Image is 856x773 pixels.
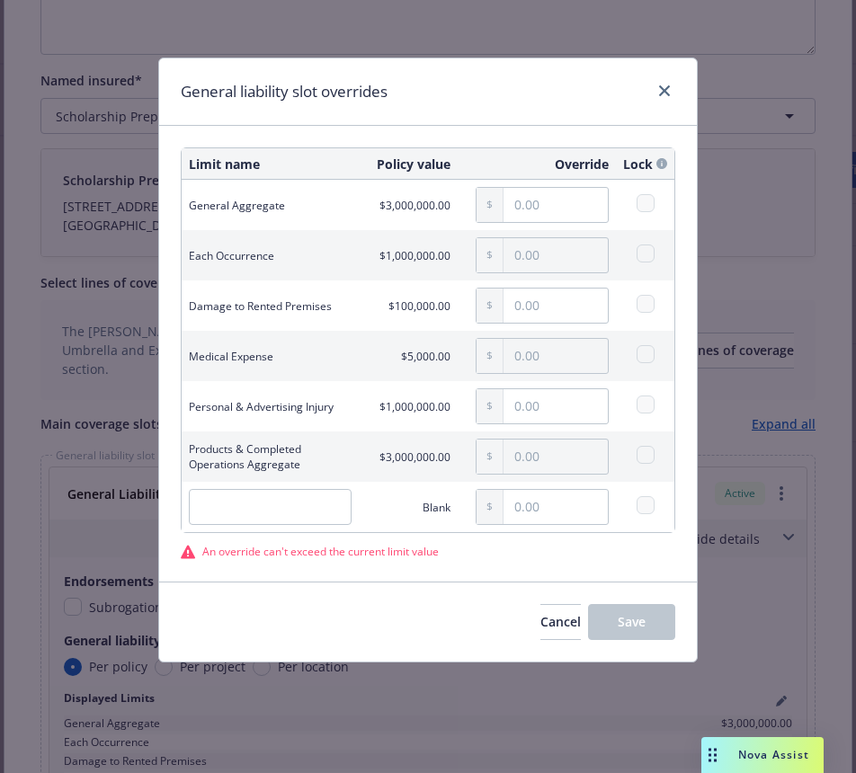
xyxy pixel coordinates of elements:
span: An override can't exceed the current limit value [202,544,439,559]
a: close [654,80,675,102]
span: Nova Assist [738,747,809,762]
span: $100,000.00 [388,298,450,314]
td: Each Occurrence [182,230,359,280]
td: Products & Completed Operations Aggregate [182,431,359,482]
input: 0.00 [504,440,608,474]
span: $1,000,000.00 [379,399,450,414]
input: 0.00 [504,238,608,272]
div: Lock [623,155,667,173]
button: Save [588,604,675,640]
span: $3,000,000.00 [379,449,450,465]
span: Blank [423,500,450,515]
button: Nova Assist [701,737,824,773]
td: Personal & Advertising Injury [182,381,359,431]
div: Drag to move [701,737,724,773]
h1: General liability slot overrides [181,80,388,103]
input: 0.00 [504,188,608,222]
th: Policy value [359,148,458,180]
input: 0.00 [504,389,608,423]
input: 0.00 [504,289,608,323]
span: $1,000,000.00 [379,248,450,263]
th: Limit name [182,148,359,180]
button: Cancel [540,604,581,640]
span: Cancel [540,613,581,630]
span: Save [618,613,646,630]
input: 0.00 [504,490,608,524]
input: 0.00 [504,339,608,373]
td: Medical Expense [182,331,359,381]
span: $3,000,000.00 [379,198,450,213]
td: General Aggregate [182,180,359,230]
th: Override [458,148,616,180]
span: $5,000.00 [401,349,450,364]
td: Damage to Rented Premises [182,280,359,331]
